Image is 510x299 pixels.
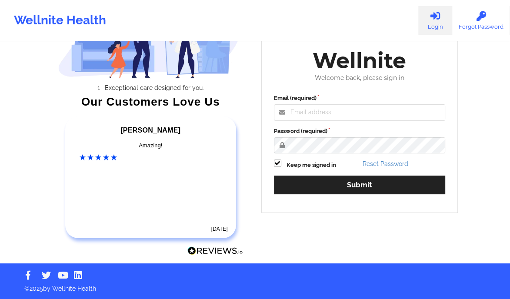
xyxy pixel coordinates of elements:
time: [DATE] [211,226,228,232]
a: Login [418,6,452,35]
label: Keep me signed in [287,161,336,169]
img: Reviews.io Logo [187,246,243,256]
label: Password (required) [274,127,446,136]
p: © 2025 by Wellnite Health [18,278,492,293]
div: Our Customers Love Us [58,97,243,106]
a: Reset Password [363,160,408,167]
input: Email address [274,104,446,121]
label: Email (required) [274,94,446,103]
button: Submit [274,176,446,194]
div: Amazing! [80,141,222,150]
span: [PERSON_NAME] [120,126,180,134]
div: Welcome to Wellnite [268,20,452,74]
div: Welcome back, please sign in [268,74,452,82]
a: Forgot Password [452,6,510,35]
li: Exceptional care designed for you. [66,84,243,91]
a: Reviews.io Logo [187,246,243,258]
